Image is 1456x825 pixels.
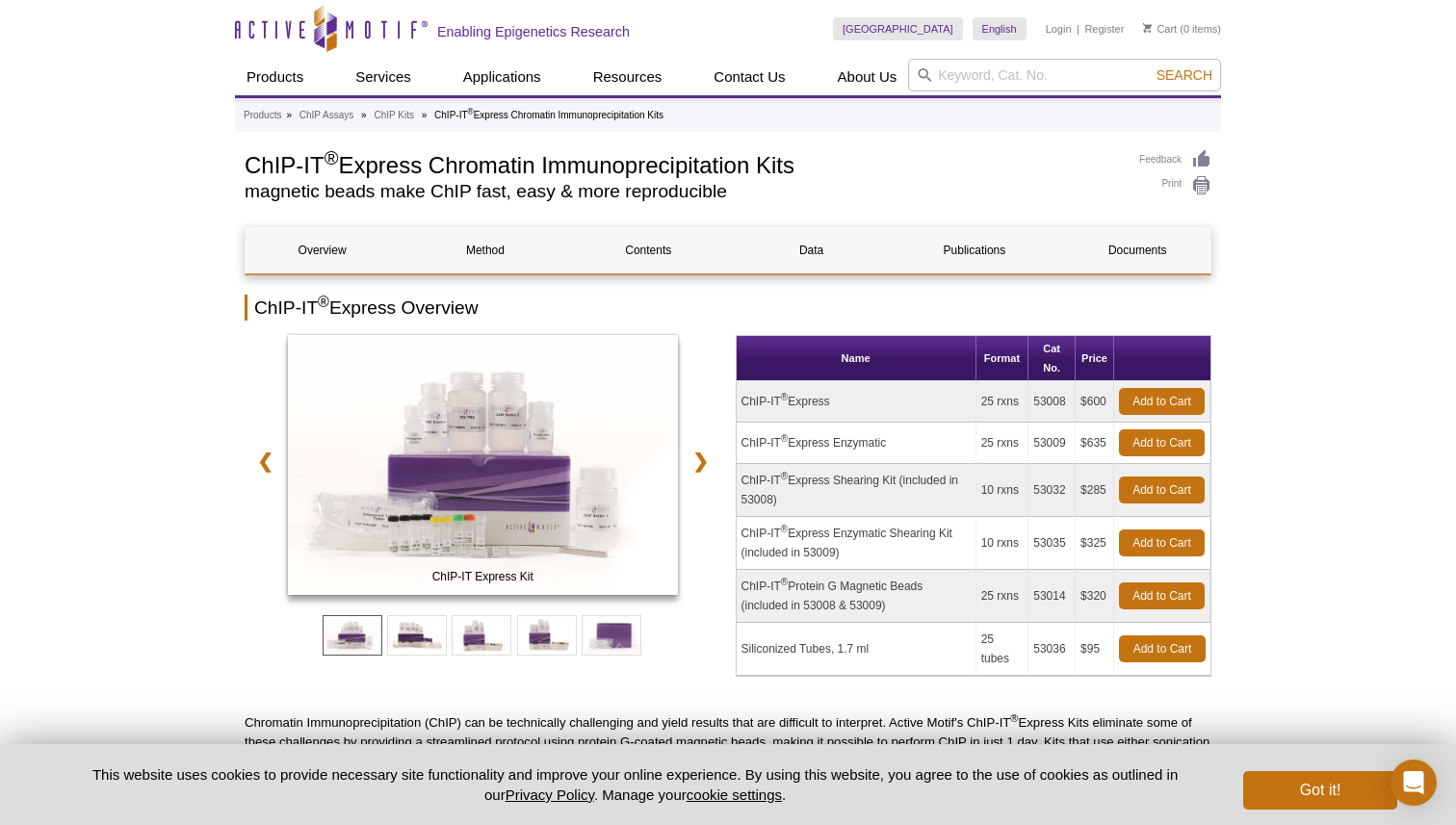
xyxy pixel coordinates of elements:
li: | [1077,17,1079,40]
a: Contact Us [702,59,796,95]
th: Cat No. [1028,336,1076,381]
td: Siliconized Tubes, 1.7 ml [737,623,976,676]
sup: ® [781,392,788,402]
li: ChIP-IT Express Chromatin Immunoprecipitation Kits [434,110,663,120]
a: English [973,17,1027,40]
span: Search [1157,67,1212,83]
th: Format [976,336,1029,381]
a: Data [735,227,888,273]
a: ChIP Kits [374,107,414,124]
sup: ® [781,471,788,481]
td: 53014 [1028,570,1076,623]
li: » [422,110,428,120]
a: Print [1139,175,1211,196]
a: Add to Cart [1119,429,1205,456]
a: ❮ [245,439,286,483]
li: » [286,110,292,120]
p: Chromatin Immunoprecipitation (ChIP) can be technically challenging and yield results that are di... [245,713,1211,790]
a: Applications [452,59,553,95]
sup: ® [325,147,339,168]
h2: ChIP-IT Express Overview [245,295,1211,321]
td: $95 [1076,623,1114,676]
th: Name [737,336,976,381]
a: ChIP-IT Express Kit [288,335,678,601]
a: Add to Cart [1119,582,1205,609]
td: ChIP-IT Protein G Magnetic Beads (included in 53008 & 53009) [737,570,976,623]
a: Overview [246,227,399,273]
a: Privacy Policy [506,786,594,803]
img: ChIP-IT Express Kit [288,335,678,595]
td: 10 rxns [976,517,1029,570]
a: Add to Cart [1119,388,1205,415]
h2: Enabling Epigenetics Research [437,23,630,40]
a: Add to Cart [1119,529,1205,556]
sup: ® [781,524,788,534]
a: Documents [1061,227,1214,273]
td: 25 rxns [976,570,1029,623]
td: ChIP-IT Express [737,381,976,423]
td: 53036 [1028,623,1076,676]
a: Add to Cart [1119,477,1205,503]
td: ChIP-IT Express Enzymatic Shearing Kit (included in 53009) [737,517,976,570]
a: ChIP Assays [299,107,354,124]
a: Resources [582,59,674,95]
a: Method [408,227,561,273]
a: Contents [572,227,725,273]
div: Open Intercom Messenger [1391,760,1437,806]
li: » [361,110,367,120]
a: Add to Cart [1119,635,1206,662]
a: ❯ [680,439,721,483]
td: $600 [1076,381,1114,423]
td: $325 [1076,517,1114,570]
sup: ® [318,294,329,310]
button: cookie settings [687,786,782,803]
td: $285 [1076,464,1114,517]
a: [GEOGRAPHIC_DATA] [833,17,963,40]
a: Register [1084,22,1124,36]
button: Got it! [1243,771,1397,810]
a: About Us [826,59,909,95]
sup: ® [781,577,788,587]
li: (0 items) [1143,17,1221,40]
a: Products [235,59,315,95]
td: 53008 [1028,381,1076,423]
td: 53032 [1028,464,1076,517]
td: 53035 [1028,517,1076,570]
sup: ® [781,433,788,444]
sup: ® [468,107,474,116]
button: Search [1151,66,1218,84]
span: ChIP-IT Express Kit [292,567,673,586]
td: 25 rxns [976,381,1029,423]
td: 25 tubes [976,623,1029,676]
a: Publications [897,227,1051,273]
td: ChIP-IT Express Shearing Kit (included in 53008) [737,464,976,517]
h2: magnetic beads make ChIP fast, easy & more reproducible [245,183,1120,200]
td: 10 rxns [976,464,1029,517]
p: This website uses cookies to provide necessary site functionality and improve your online experie... [59,764,1211,805]
th: Price [1076,336,1114,381]
td: 25 rxns [976,423,1029,464]
a: Cart [1143,22,1177,36]
sup: ® [1010,712,1018,724]
a: Login [1046,22,1072,36]
input: Keyword, Cat. No. [908,59,1221,91]
td: 53009 [1028,423,1076,464]
a: Feedback [1139,149,1211,170]
a: Products [244,107,281,124]
h1: ChIP-IT Express Chromatin Immunoprecipitation Kits [245,149,1120,178]
td: $635 [1076,423,1114,464]
a: Services [344,59,423,95]
td: $320 [1076,570,1114,623]
td: ChIP-IT Express Enzymatic [737,423,976,464]
img: Your Cart [1143,23,1152,33]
